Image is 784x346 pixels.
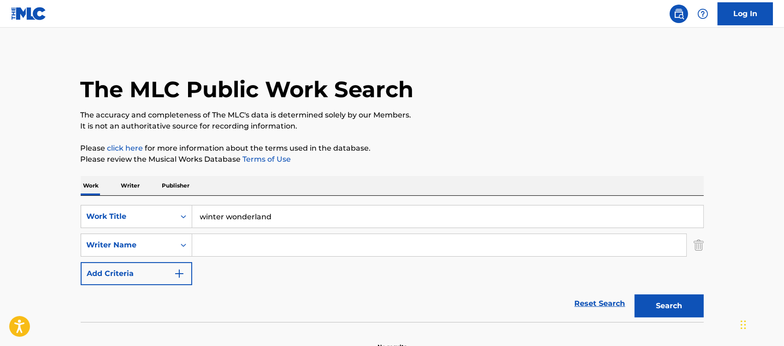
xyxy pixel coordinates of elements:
[81,76,414,103] h1: The MLC Public Work Search
[81,121,704,132] p: It is not an authoritative source for recording information.
[81,143,704,154] p: Please for more information about the terms used in the database.
[107,144,143,152] a: click here
[81,262,192,285] button: Add Criteria
[694,5,712,23] div: Help
[718,2,773,25] a: Log In
[81,154,704,165] p: Please review the Musical Works Database
[694,234,704,257] img: Delete Criterion
[118,176,143,195] p: Writer
[697,8,708,19] img: help
[87,240,170,251] div: Writer Name
[241,155,291,164] a: Terms of Use
[159,176,193,195] p: Publisher
[673,8,684,19] img: search
[81,205,704,322] form: Search Form
[81,176,102,195] p: Work
[87,211,170,222] div: Work Title
[670,5,688,23] a: Public Search
[741,311,746,339] div: Drag
[81,110,704,121] p: The accuracy and completeness of The MLC's data is determined solely by our Members.
[174,268,185,279] img: 9d2ae6d4665cec9f34b9.svg
[738,302,784,346] iframe: Chat Widget
[11,7,47,20] img: MLC Logo
[570,293,630,314] a: Reset Search
[635,294,704,317] button: Search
